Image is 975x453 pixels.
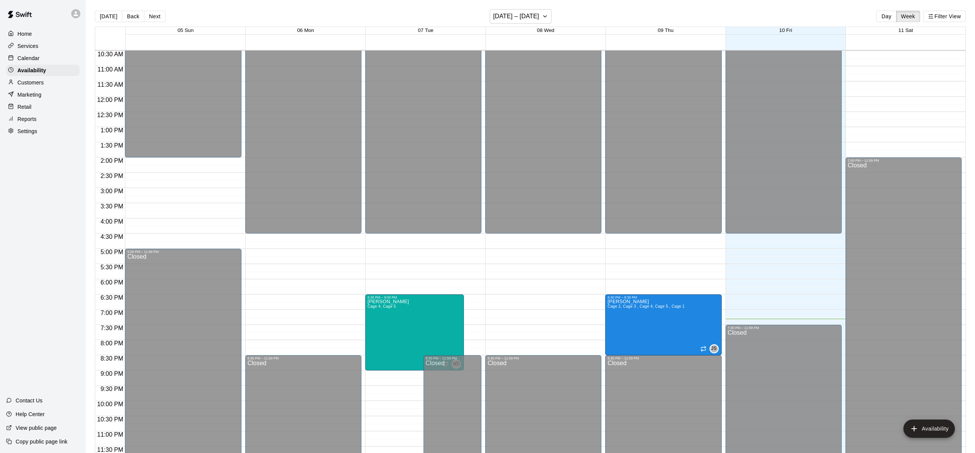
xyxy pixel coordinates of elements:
p: Calendar [18,54,40,62]
a: Calendar [6,52,80,64]
div: 7:30 PM – 11:59 PM [728,326,839,330]
h6: [DATE] – [DATE] [493,11,539,22]
button: 05 Sun [177,27,193,33]
p: Home [18,30,32,38]
p: View public page [16,424,57,432]
p: Help Center [16,410,45,418]
a: Retail [6,101,80,113]
button: [DATE] – [DATE] [490,9,552,24]
span: 11:00 PM [95,431,125,438]
p: Reports [18,115,37,123]
span: Recurring availability [700,346,706,352]
span: Cage 4, Cage 5 [368,304,396,308]
p: Services [18,42,38,50]
span: 11:00 AM [96,66,125,73]
button: Day [876,11,896,22]
span: 5:30 PM [99,264,125,270]
button: 08 Wed [537,27,555,33]
div: 8:30 PM – 11:59 PM [426,356,480,360]
button: Next [144,11,165,22]
span: JS [711,345,717,353]
span: 5:00 PM [99,249,125,255]
span: 7:30 PM [99,325,125,331]
p: Customers [18,79,44,86]
a: Availability [6,65,80,76]
button: 06 Mon [297,27,314,33]
span: 1:00 PM [99,127,125,134]
span: 4:00 PM [99,218,125,225]
div: Jake Schweitzer [710,344,719,353]
button: 07 Tue [418,27,433,33]
div: 6:30 PM – 9:00 PM: Available [365,294,464,370]
span: Cage 2, Cage 3 , Cage 4, Cage 5 , Cage 1 [607,304,684,308]
span: 9:00 PM [99,370,125,377]
span: 10:00 PM [95,401,125,407]
button: add [903,420,955,438]
button: [DATE] [95,11,122,22]
span: 11:30 AM [96,81,125,88]
a: Settings [6,126,80,137]
div: 2:00 PM – 11:59 PM [848,159,959,162]
span: 3:30 PM [99,203,125,210]
span: 10:30 PM [95,416,125,423]
span: 8:30 PM [99,355,125,362]
button: 11 Sat [898,27,913,33]
p: Marketing [18,91,42,99]
div: 8:30 PM – 11:59 PM [248,356,359,360]
span: 7:00 PM [99,310,125,316]
button: Filter View [923,11,966,22]
div: 6:30 PM – 9:00 PM [368,296,462,299]
span: 2:30 PM [99,173,125,179]
p: Copy public page link [16,438,67,445]
span: 10:30 AM [96,51,125,57]
button: Back [122,11,144,22]
a: Customers [6,77,80,88]
a: Services [6,40,80,52]
button: 10 Fri [779,27,792,33]
p: Retail [18,103,32,111]
p: Settings [18,127,37,135]
span: 1:30 PM [99,142,125,149]
span: 12:00 PM [95,97,125,103]
span: 9:30 PM [99,386,125,392]
p: Contact Us [16,397,43,404]
span: 6:00 PM [99,279,125,286]
div: 8:30 PM – 11:59 PM [487,356,599,360]
a: Home [6,28,80,40]
span: 2:00 PM [99,157,125,164]
span: 11:30 PM [95,447,125,453]
button: Week [896,11,920,22]
span: 12:30 PM [95,112,125,118]
span: 3:00 PM [99,188,125,194]
div: 8:30 PM – 11:59 PM [607,356,719,360]
span: 4:30 PM [99,234,125,240]
p: Availability [18,67,46,74]
span: 6:30 PM [99,294,125,301]
a: Marketing [6,89,80,100]
span: 8:00 PM [99,340,125,347]
a: Reports [6,113,80,125]
button: 09 Thu [658,27,673,33]
div: 6:30 PM – 8:30 PM [607,296,719,299]
div: 6:30 PM – 8:30 PM: Available [605,294,721,355]
div: 5:00 PM – 11:59 PM [127,250,239,254]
